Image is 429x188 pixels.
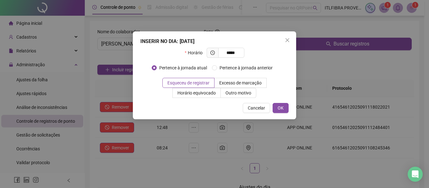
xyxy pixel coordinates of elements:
span: close [285,38,290,43]
span: Cancelar [248,105,265,111]
span: Pertence à jornada atual [157,64,209,71]
span: OK [278,105,284,111]
span: Esqueceu de registrar [167,80,209,85]
span: Excesso de marcação [219,80,262,85]
label: Horário [185,48,206,58]
div: INSERIR NO DIA : [DATE] [140,38,289,45]
button: Cancelar [243,103,270,113]
button: OK [273,103,289,113]
div: Open Intercom Messenger [408,167,423,182]
span: clock-circle [210,51,215,55]
button: Close [282,35,292,45]
span: Pertence à jornada anterior [217,64,275,71]
span: Outro motivo [225,90,251,95]
span: Horário equivocado [177,90,216,95]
